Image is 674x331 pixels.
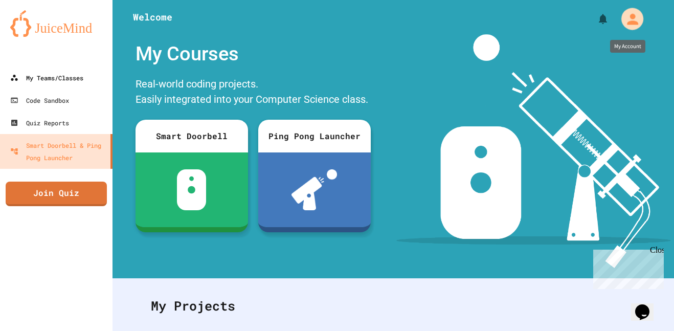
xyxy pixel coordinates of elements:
div: Quiz Reports [10,117,69,129]
iframe: chat widget [631,290,664,321]
img: sdb-white.svg [177,169,206,210]
div: My Projects [141,286,646,326]
div: Smart Doorbell & Ping Pong Launcher [10,139,106,164]
div: My Notifications [578,10,612,28]
div: My Account [609,5,646,33]
div: My Account [610,40,645,53]
iframe: chat widget [589,246,664,289]
div: My Teams/Classes [10,72,83,84]
img: banner-image-my-projects.png [396,34,670,268]
div: Real-world coding projects. Easily integrated into your Computer Science class. [130,74,376,112]
img: logo-orange.svg [10,10,102,37]
div: My Courses [130,34,376,74]
div: Code Sandbox [10,94,69,106]
a: Join Quiz [6,182,107,206]
div: Ping Pong Launcher [258,120,371,152]
div: Chat with us now!Close [4,4,71,65]
img: ppl-with-ball.png [291,169,337,210]
div: Smart Doorbell [136,120,248,152]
